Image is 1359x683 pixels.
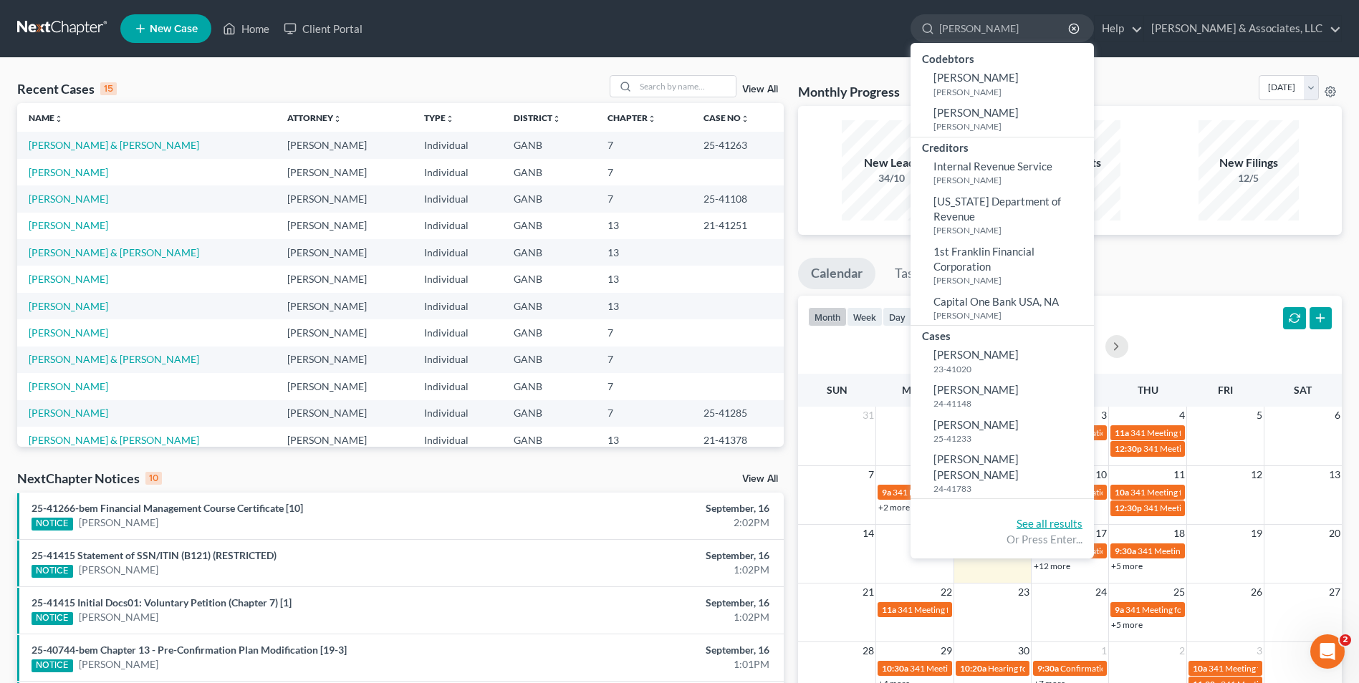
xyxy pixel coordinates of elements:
span: Hearing for [PERSON_NAME] [988,663,1100,674]
td: [PERSON_NAME] [276,400,413,427]
div: Codebtors [911,49,1094,67]
span: 3 [1255,642,1264,659]
span: Fri [1218,384,1233,396]
a: [PERSON_NAME] & [PERSON_NAME] [29,139,199,151]
td: GANB [502,159,596,185]
span: 28 [861,642,875,659]
small: [PERSON_NAME] [933,274,1090,286]
span: 5 [1255,407,1264,424]
td: [PERSON_NAME] [276,213,413,239]
a: Tasks [882,258,938,289]
span: [PERSON_NAME] [PERSON_NAME] [933,452,1019,480]
td: [PERSON_NAME] [276,159,413,185]
span: 2 [1178,642,1186,659]
td: Individual [413,266,503,292]
a: [PERSON_NAME] & Associates, LLC [1144,16,1341,42]
a: Calendar [798,258,875,289]
td: GANB [502,347,596,373]
span: [US_STATE] Department of Revenue [933,195,1061,223]
div: September, 16 [533,501,769,515]
td: [PERSON_NAME] [276,185,413,212]
button: day [883,307,912,326]
td: 13 [596,427,692,453]
td: 13 [596,213,692,239]
a: [PERSON_NAME] & [PERSON_NAME] [29,434,199,446]
span: Capital One Bank USA, NA [933,295,1059,308]
i: unfold_more [648,115,656,123]
small: 24-41148 [933,397,1090,410]
a: [US_STATE] Department of Revenue[PERSON_NAME] [911,190,1094,241]
a: +5 more [1111,619,1143,630]
span: 10a [1193,663,1207,674]
td: 7 [596,347,692,373]
span: 10a [1115,487,1129,498]
button: month [808,307,847,326]
div: September, 16 [533,643,769,657]
span: 25 [1172,583,1186,601]
span: [PERSON_NAME] [933,106,1019,119]
a: +2 more [878,502,910,513]
span: New Case [150,24,198,34]
td: 25-41108 [692,185,784,212]
td: 7 [596,400,692,427]
a: Internal Revenue Service[PERSON_NAME] [911,155,1094,190]
span: 13 [1327,466,1342,483]
td: GANB [502,266,596,292]
span: 2 [1340,634,1351,646]
small: [PERSON_NAME] [933,224,1090,236]
span: 341 Meeting for [PERSON_NAME] [898,604,1027,615]
span: 9a [1115,604,1124,615]
span: Confirmation Hearing for [PERSON_NAME] & [PERSON_NAME] [1060,663,1300,674]
a: +12 more [1034,561,1070,571]
a: Client Portal [277,16,370,42]
h3: Monthly Progress [798,83,900,100]
a: Case Nounfold_more [703,112,749,123]
td: Individual [413,213,503,239]
a: 25-41415 Statement of SSN/ITIN (B121) (RESTRICTED) [32,549,277,561]
div: September, 16 [533,548,769,563]
a: [PERSON_NAME] & [PERSON_NAME] [29,353,199,365]
td: 13 [596,239,692,266]
a: [PERSON_NAME] [29,300,108,312]
td: GANB [502,373,596,399]
input: Search by name... [635,76,736,97]
td: Individual [413,427,503,453]
td: [PERSON_NAME] [276,373,413,399]
td: [PERSON_NAME] [276,347,413,373]
span: 29 [939,642,954,659]
td: [PERSON_NAME] [276,132,413,158]
a: +5 more [1111,561,1143,571]
i: unfold_more [446,115,454,123]
td: [PERSON_NAME] [276,293,413,319]
a: [PERSON_NAME] [79,657,158,672]
span: [PERSON_NAME] [933,383,1019,396]
input: Search by name... [939,15,1070,42]
a: [PERSON_NAME] [29,193,108,205]
div: Creditors [911,137,1094,155]
a: [PERSON_NAME]23-41020 [911,344,1094,379]
i: unfold_more [54,115,63,123]
span: 17 [1094,525,1108,542]
span: 23 [1017,583,1031,601]
td: 25-41285 [692,400,784,427]
span: 4 [1178,407,1186,424]
td: 7 [596,185,692,212]
div: 10 [145,472,162,485]
span: 341 Meeting for [PERSON_NAME] [1125,604,1254,615]
span: 19 [1249,525,1264,542]
td: 7 [596,132,692,158]
span: 12:30p [1115,443,1142,454]
td: GANB [502,293,596,319]
div: September, 16 [533,596,769,610]
td: 7 [596,373,692,399]
a: [PERSON_NAME] [79,610,158,624]
a: 25-41415 Initial Docs01: Voluntary Petition (Chapter 7) [1] [32,596,292,609]
span: 10:30a [882,663,908,674]
td: GANB [502,185,596,212]
span: 26 [1249,583,1264,601]
td: 13 [596,266,692,292]
div: 1:02PM [533,610,769,624]
span: Internal Revenue Service [933,160,1052,173]
small: [PERSON_NAME] [933,120,1090,132]
span: 22 [939,583,954,601]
